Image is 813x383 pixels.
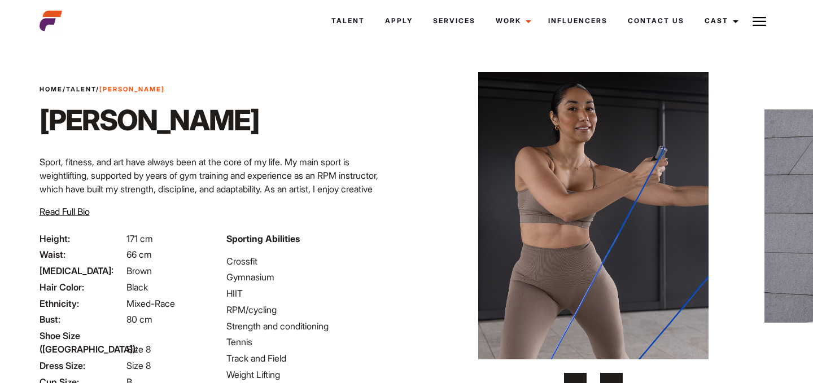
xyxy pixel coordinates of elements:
[486,6,538,36] a: Work
[226,335,400,349] li: Tennis
[226,233,300,244] strong: Sporting Abilities
[618,6,694,36] a: Contact Us
[66,85,96,93] a: Talent
[126,298,175,309] span: Mixed-Race
[226,287,400,300] li: HIIT
[40,10,62,32] img: cropped-aefm-brand-fav-22-square.png
[40,312,124,326] span: Bust:
[40,232,124,245] span: Height:
[126,233,153,244] span: 171 cm
[694,6,745,36] a: Cast
[226,351,400,365] li: Track and Field
[126,249,152,260] span: 66 cm
[40,103,259,137] h1: [PERSON_NAME]
[126,281,148,293] span: Black
[126,314,152,325] span: 80 cm
[40,155,400,209] p: Sport, fitness, and art have always been at the core of my life. My main sport is weightlifting, ...
[126,344,151,355] span: Size 8
[226,319,400,333] li: Strength and conditioning
[226,270,400,284] li: Gymnasium
[40,248,124,261] span: Waist:
[99,85,165,93] strong: [PERSON_NAME]
[423,6,486,36] a: Services
[40,280,124,294] span: Hair Color:
[40,85,165,94] span: / /
[40,264,124,278] span: [MEDICAL_DATA]:
[40,297,124,310] span: Ethnicity:
[538,6,618,36] a: Influencers
[226,254,400,268] li: Crossfit
[226,368,400,381] li: Weight Lifting
[753,15,766,28] img: Burger icon
[126,360,151,371] span: Size 8
[321,6,375,36] a: Talent
[40,359,124,372] span: Dress Size:
[226,303,400,316] li: RPM/cycling
[126,265,152,276] span: Brown
[375,6,423,36] a: Apply
[40,329,124,356] span: Shoe Size ([GEOGRAPHIC_DATA]):
[40,85,63,93] a: Home
[40,206,90,217] span: Read Full Bio
[40,205,90,218] button: Read Full Bio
